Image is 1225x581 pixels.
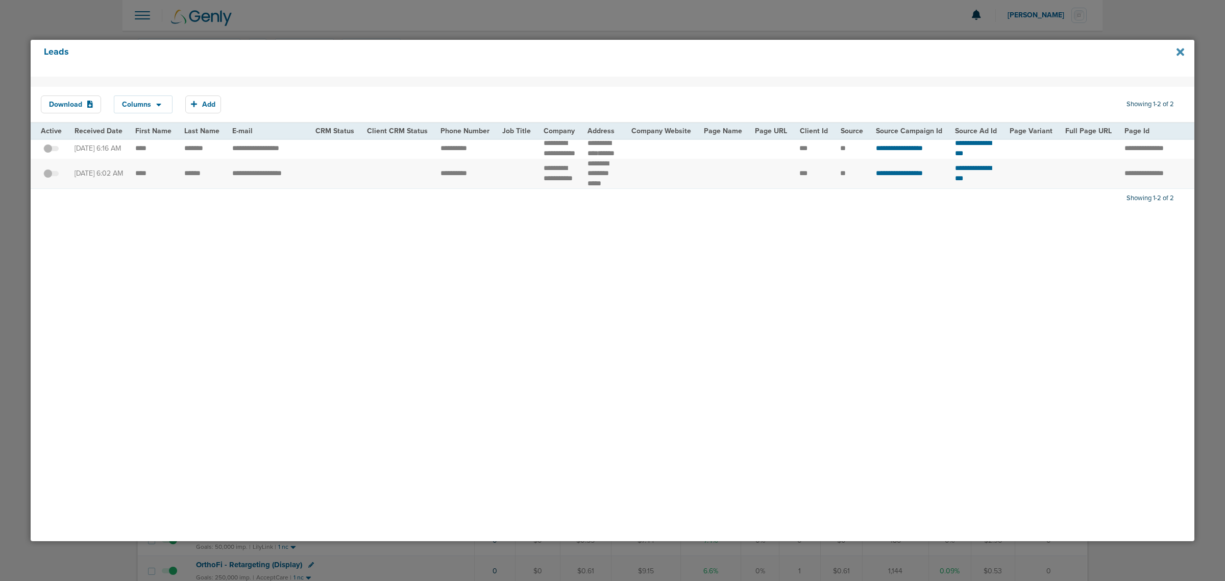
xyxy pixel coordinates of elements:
[955,127,997,135] span: Source Ad Id
[1126,100,1174,109] span: Showing 1-2 of 2
[1118,123,1191,139] th: Page Id
[1059,123,1118,139] th: Full Page URL
[41,95,101,113] button: Download
[315,127,354,135] span: CRM Status
[75,127,122,135] span: Received Date
[68,159,129,189] td: [DATE] 6:02 AM
[1003,123,1059,139] th: Page Variant
[184,127,219,135] span: Last Name
[697,123,748,139] th: Page Name
[44,46,1070,70] h4: Leads
[202,100,215,109] span: Add
[537,123,581,139] th: Company
[68,138,129,158] td: [DATE] 6:16 AM
[625,123,697,139] th: Company Website
[232,127,253,135] span: E-mail
[841,127,863,135] span: Source
[440,127,489,135] span: Phone Number
[800,127,828,135] span: Client Id
[135,127,171,135] span: First Name
[755,127,787,135] span: Page URL
[876,127,942,135] span: Source Campaign Id
[122,101,151,108] span: Columns
[41,127,62,135] span: Active
[581,123,625,139] th: Address
[185,95,221,113] button: Add
[496,123,537,139] th: Job Title
[361,123,434,139] th: Client CRM Status
[1126,194,1174,203] span: Showing 1-2 of 2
